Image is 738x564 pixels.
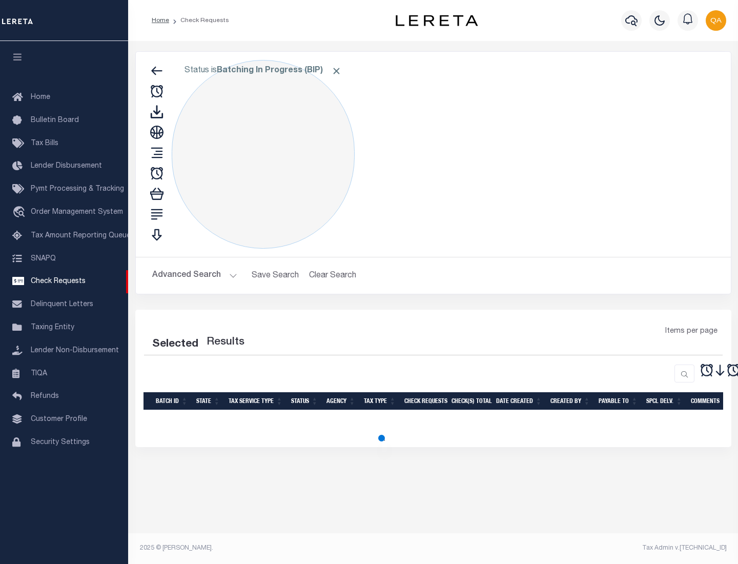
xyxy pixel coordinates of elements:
[132,543,434,553] div: 2025 © [PERSON_NAME].
[31,186,124,193] span: Pymt Processing & Tracking
[287,392,322,410] th: Status
[665,326,717,337] span: Items per page
[224,392,287,410] th: Tax Service Type
[706,10,726,31] img: svg+xml;base64,PHN2ZyB4bWxucz0iaHR0cDovL3d3dy53My5vcmcvMjAwMC9zdmciIHBvaW50ZXItZXZlbnRzPSJub25lIi...
[31,301,93,308] span: Delinquent Letters
[396,15,478,26] img: logo-dark.svg
[217,67,342,75] b: Batching In Progress (BIP)
[152,392,192,410] th: Batch Id
[31,324,74,331] span: Taxing Entity
[31,278,86,285] span: Check Requests
[331,66,342,76] span: Click to Remove
[687,392,733,410] th: Comments
[152,266,237,286] button: Advanced Search
[152,17,169,24] a: Home
[305,266,361,286] button: Clear Search
[192,392,224,410] th: State
[245,266,305,286] button: Save Search
[546,392,594,410] th: Created By
[169,16,229,25] li: Check Requests
[31,209,123,216] span: Order Management System
[322,392,360,410] th: Agency
[31,416,87,423] span: Customer Profile
[441,543,727,553] div: Tax Admin v.[TECHNICAL_ID]
[492,392,546,410] th: Date Created
[31,117,79,124] span: Bulletin Board
[12,206,29,219] i: travel_explore
[447,392,492,410] th: Check(s) Total
[642,392,687,410] th: Spcl Delv.
[400,392,447,410] th: Check Requests
[172,60,355,249] div: Click to Edit
[152,336,198,353] div: Selected
[31,232,131,239] span: Tax Amount Reporting Queue
[360,392,400,410] th: Tax Type
[31,255,56,262] span: SNAPQ
[207,334,244,351] label: Results
[594,392,642,410] th: Payable To
[31,370,47,377] span: TIQA
[31,439,90,446] span: Security Settings
[31,393,59,400] span: Refunds
[31,94,50,101] span: Home
[31,140,58,147] span: Tax Bills
[31,347,119,354] span: Lender Non-Disbursement
[31,163,102,170] span: Lender Disbursement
